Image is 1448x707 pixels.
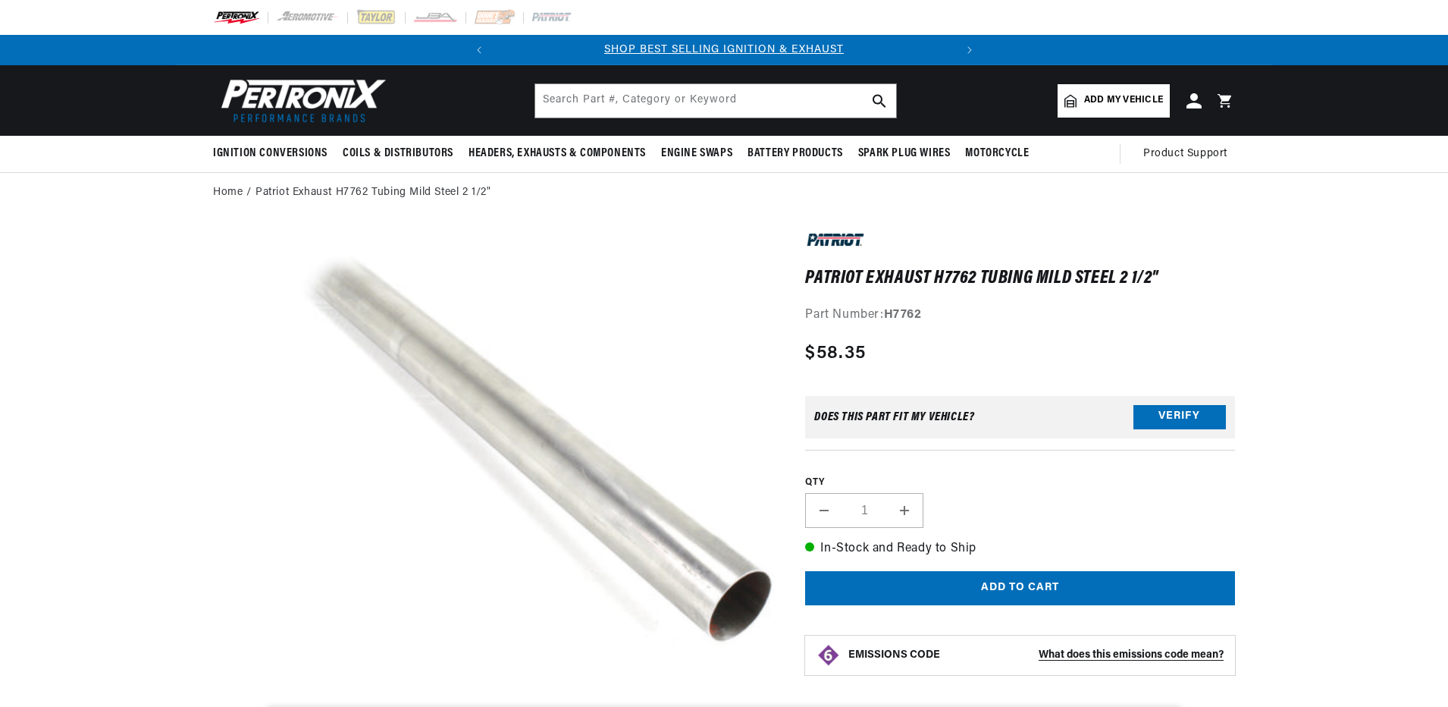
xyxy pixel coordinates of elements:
img: Emissions code [816,643,841,668]
a: Patriot Exhaust H7762 Tubing Mild Steel 2 1/2" [255,184,491,201]
summary: Spark Plug Wires [851,136,958,171]
summary: Headers, Exhausts & Components [461,136,653,171]
span: Product Support [1143,146,1227,162]
strong: What does this emissions code mean? [1039,649,1224,661]
img: Pertronix [213,74,387,127]
input: Search Part #, Category or Keyword [535,84,896,118]
span: Battery Products [748,146,843,162]
summary: Engine Swaps [653,136,740,171]
div: Part Number: [805,306,1235,325]
span: Coils & Distributors [343,146,453,162]
strong: H7762 [884,309,922,321]
a: Add my vehicle [1058,84,1170,118]
label: QTY [805,476,1235,489]
div: Does This part fit My vehicle? [814,411,974,423]
span: Headers, Exhausts & Components [469,146,646,162]
div: 1 of 2 [494,42,954,58]
button: Add to cart [805,571,1235,605]
span: Spark Plug Wires [858,146,951,162]
strong: EMISSIONS CODE [848,649,940,661]
p: In-Stock and Ready to Ship [805,539,1235,559]
a: SHOP BEST SELLING IGNITION & EXHAUST [604,44,844,55]
summary: Product Support [1143,136,1235,172]
span: $58.35 [805,340,866,367]
summary: Coils & Distributors [335,136,461,171]
button: search button [863,84,896,118]
span: Ignition Conversions [213,146,328,162]
span: Add my vehicle [1084,93,1163,108]
h1: Patriot Exhaust H7762 Tubing Mild Steel 2 1/2" [805,271,1235,286]
summary: Battery Products [740,136,851,171]
nav: breadcrumbs [213,184,1235,201]
div: Announcement [494,42,954,58]
span: Motorcycle [965,146,1029,162]
a: Home [213,184,243,201]
button: Translation missing: en.sections.announcements.previous_announcement [464,35,494,65]
button: EMISSIONS CODEWhat does this emissions code mean? [848,649,1224,662]
slideshow-component: Translation missing: en.sections.announcements.announcement_bar [175,35,1273,65]
button: Translation missing: en.sections.announcements.next_announcement [954,35,985,65]
summary: Ignition Conversions [213,136,335,171]
summary: Motorcycle [957,136,1036,171]
button: Verify [1133,405,1226,429]
span: Engine Swaps [661,146,732,162]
